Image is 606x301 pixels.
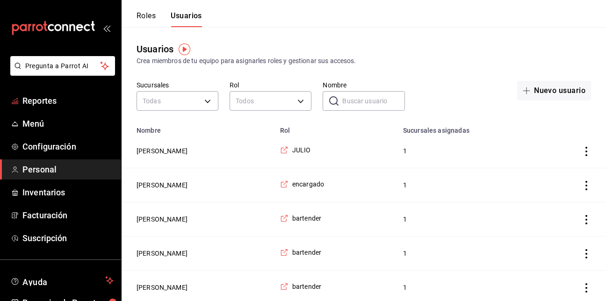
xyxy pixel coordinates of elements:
span: Suscripción [22,232,114,244]
span: 1 [403,180,529,190]
button: actions [582,215,591,224]
span: 1 [403,146,529,156]
button: open_drawer_menu [103,24,110,32]
button: actions [582,283,591,293]
div: Todas [137,91,218,111]
span: Ayuda [22,275,101,286]
span: Personal [22,163,114,176]
button: [PERSON_NAME] [137,283,188,292]
span: Reportes [22,94,114,107]
a: bartender [280,248,321,257]
span: 1 [403,249,529,258]
img: Tooltip marker [179,43,190,55]
div: Crea miembros de tu equipo para asignarles roles y gestionar sus accesos. [137,56,591,66]
span: Facturación [22,209,114,222]
label: Rol [230,82,311,88]
button: Nuevo usuario [517,81,591,100]
a: encargado [280,179,324,189]
div: navigation tabs [137,11,202,27]
a: bartender [280,214,321,223]
button: Pregunta a Parrot AI [10,56,115,76]
button: [PERSON_NAME] [137,146,188,156]
input: Buscar usuario [342,92,404,110]
span: bartender [292,214,321,223]
span: JULIO [292,145,311,155]
th: Sucursales asignadas [397,121,541,134]
div: Usuarios [137,42,173,56]
span: Inventarios [22,186,114,199]
span: bartender [292,248,321,257]
span: 1 [403,215,529,224]
button: actions [582,147,591,156]
span: encargado [292,179,324,189]
label: Sucursales [137,82,218,88]
span: Configuración [22,140,114,153]
div: Todos [230,91,311,111]
span: Menú [22,117,114,130]
button: actions [582,249,591,258]
span: bartender [292,282,321,291]
button: [PERSON_NAME] [137,215,188,224]
span: 1 [403,283,529,292]
button: Usuarios [171,11,202,27]
a: bartender [280,282,321,291]
a: Pregunta a Parrot AI [7,68,115,78]
span: Pregunta a Parrot AI [25,61,101,71]
label: Nombre [323,82,404,88]
button: actions [582,181,591,190]
th: Nombre [122,121,274,134]
button: [PERSON_NAME] [137,249,188,258]
button: Roles [137,11,156,27]
button: [PERSON_NAME] [137,180,188,190]
a: JULIO [280,145,311,155]
th: Rol [274,121,397,134]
